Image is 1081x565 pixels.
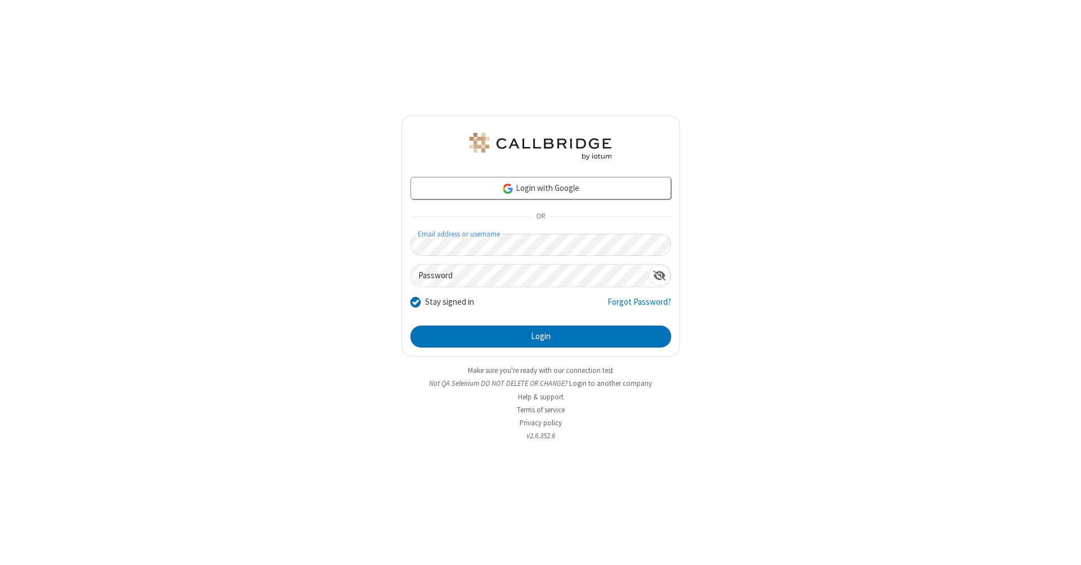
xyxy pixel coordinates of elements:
li: Not QA Selenium DO NOT DELETE OR CHANGE? [401,378,680,389]
input: Password [411,265,649,287]
a: Privacy policy [520,418,562,428]
button: Login to another company [569,378,652,389]
label: Stay signed in [425,296,474,309]
a: Forgot Password? [607,296,671,317]
li: v2.6.352.6 [401,430,680,441]
a: Help & support [518,392,564,402]
a: Make sure you're ready with our connection test [468,366,613,375]
a: Terms of service [517,405,565,415]
img: google-icon.png [502,183,514,195]
button: Login [410,326,671,348]
a: Login with Google [410,177,671,199]
input: Email address or username [410,234,671,256]
img: QA Selenium DO NOT DELETE OR CHANGE [467,133,614,160]
div: Show password [649,265,671,286]
span: OR [531,209,550,225]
